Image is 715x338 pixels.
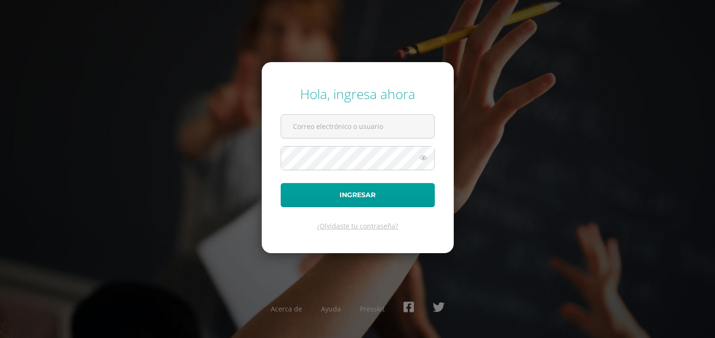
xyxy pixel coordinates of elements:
[281,115,434,138] input: Correo electrónico o usuario
[271,304,302,313] a: Acerca de
[317,221,398,230] a: ¿Olvidaste tu contraseña?
[281,183,435,207] button: Ingresar
[321,304,341,313] a: Ayuda
[281,85,435,103] div: Hola, ingresa ahora
[360,304,385,313] a: Presskit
